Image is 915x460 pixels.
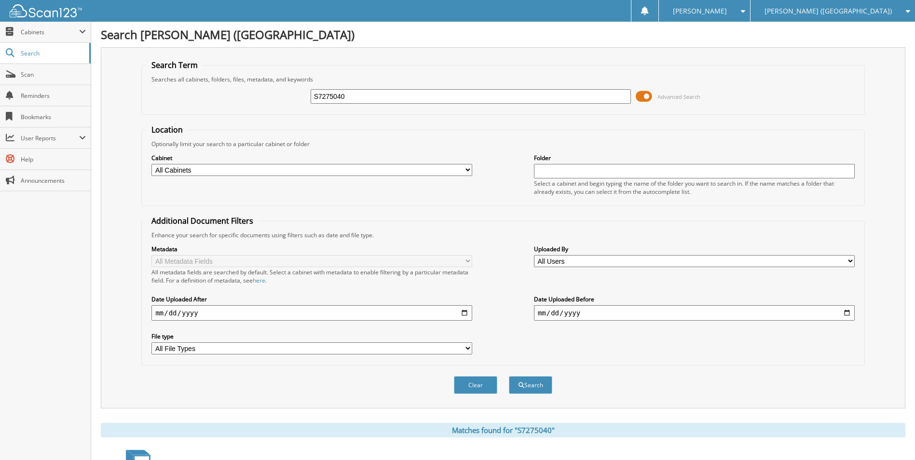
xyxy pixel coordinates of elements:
span: Reminders [21,92,86,100]
div: Matches found for "S7275040" [101,423,905,437]
span: Bookmarks [21,113,86,121]
span: Cabinets [21,28,79,36]
div: Optionally limit your search to a particular cabinet or folder [147,140,859,148]
label: Metadata [151,245,472,253]
div: Enhance your search for specific documents using filters such as date and file type. [147,231,859,239]
label: Cabinet [151,154,472,162]
span: Help [21,155,86,163]
span: Advanced Search [657,93,700,100]
div: Searches all cabinets, folders, files, metadata, and keywords [147,75,859,83]
div: All metadata fields are searched by default. Select a cabinet with metadata to enable filtering b... [151,268,472,284]
img: scan123-logo-white.svg [10,4,82,17]
span: User Reports [21,134,79,142]
label: Uploaded By [534,245,855,253]
legend: Location [147,124,188,135]
input: end [534,305,855,321]
legend: Search Term [147,60,203,70]
label: Date Uploaded After [151,295,472,303]
label: Date Uploaded Before [534,295,855,303]
button: Clear [454,376,497,394]
span: Search [21,49,84,57]
a: here [253,276,265,284]
span: Scan [21,70,86,79]
label: Folder [534,154,855,162]
h1: Search [PERSON_NAME] ([GEOGRAPHIC_DATA]) [101,27,905,42]
label: File type [151,332,472,340]
span: [PERSON_NAME] ([GEOGRAPHIC_DATA]) [765,8,892,14]
legend: Additional Document Filters [147,216,258,226]
input: start [151,305,472,321]
span: Announcements [21,176,86,185]
button: Search [509,376,552,394]
span: [PERSON_NAME] [673,8,727,14]
div: Select a cabinet and begin typing the name of the folder you want to search in. If the name match... [534,179,855,196]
